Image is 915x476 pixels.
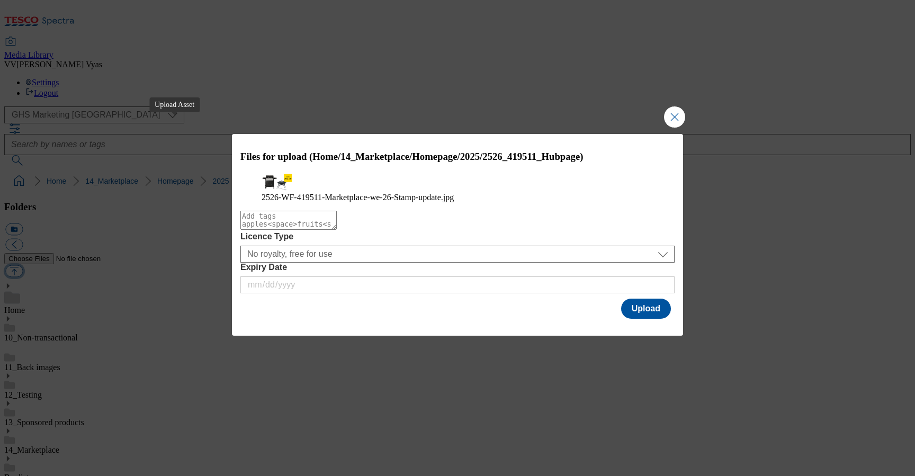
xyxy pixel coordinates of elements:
label: Licence Type [240,232,675,241]
figcaption: 2526-WF-419511-Marketplace-we-26-Stamp-update.jpg [262,193,653,202]
h3: Files for upload (Home/14_Marketplace/Homepage/2025/2526_419511_Hubpage) [240,151,675,163]
div: Modal [232,134,683,336]
button: Upload [621,299,671,319]
img: preview [262,173,293,191]
button: Close Modal [664,106,685,128]
label: Expiry Date [240,263,675,272]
